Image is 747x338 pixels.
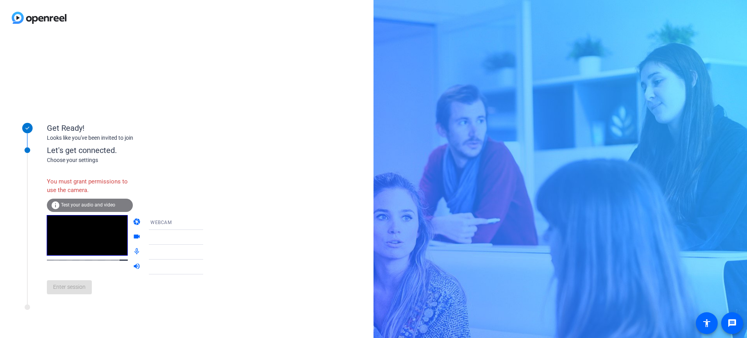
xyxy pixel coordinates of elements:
[47,173,133,199] div: You must grant permissions to use the camera.
[47,134,203,142] div: Looks like you've been invited to join
[133,233,142,242] mat-icon: videocam
[47,156,219,164] div: Choose your settings
[51,201,60,210] mat-icon: info
[47,122,203,134] div: Get Ready!
[47,144,219,156] div: Let's get connected.
[702,318,711,328] mat-icon: accessibility
[133,247,142,257] mat-icon: mic_none
[61,202,115,208] span: Test your audio and video
[150,220,172,225] span: WEBCAM
[727,318,737,328] mat-icon: message
[133,218,142,227] mat-icon: camera
[133,262,142,272] mat-icon: volume_up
